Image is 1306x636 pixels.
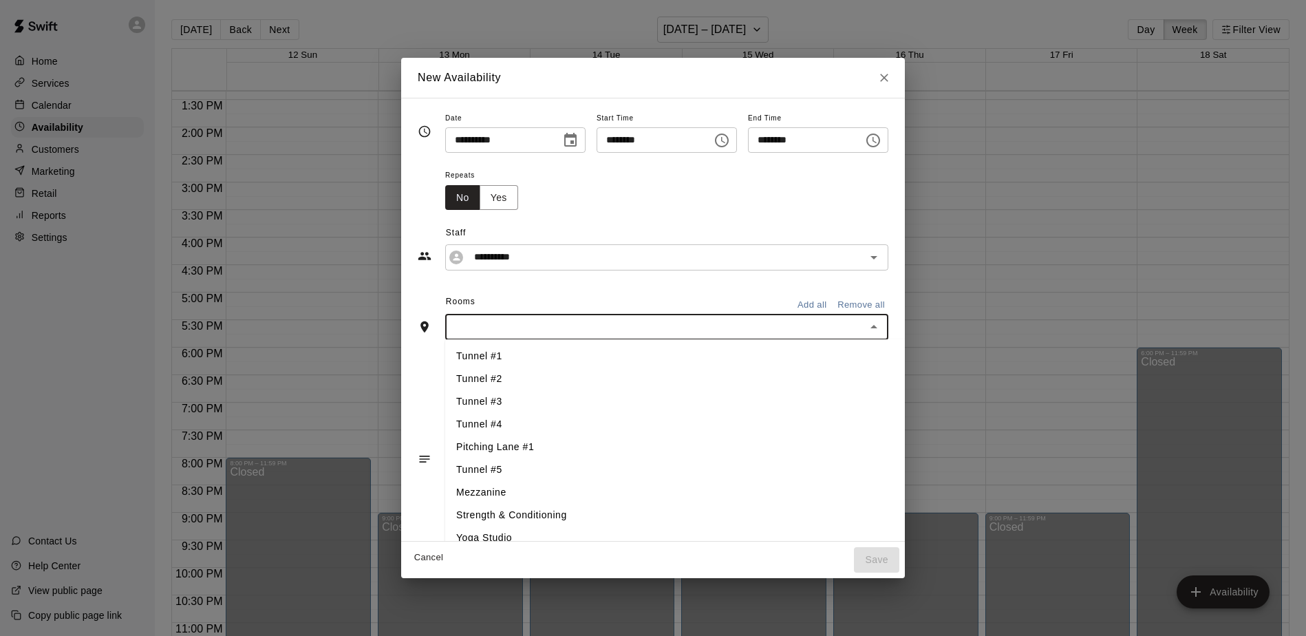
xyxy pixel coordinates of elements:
[790,295,834,316] button: Add all
[407,547,451,569] button: Cancel
[445,527,909,549] li: Yoga Studio
[708,127,736,154] button: Choose time, selected time is 4:00 PM
[864,248,884,267] button: Open
[445,390,909,413] li: Tunnel #3
[418,125,431,138] svg: Timing
[480,185,518,211] button: Yes
[445,458,909,481] li: Tunnel #5
[445,109,586,128] span: Date
[864,317,884,337] button: Close
[445,481,909,504] li: Mezzanine
[418,452,431,466] svg: Notes
[748,109,888,128] span: End Time
[446,222,888,244] span: Staff
[418,69,501,87] h6: New Availability
[445,345,909,368] li: Tunnel #1
[445,413,909,436] li: Tunnel #4
[445,185,480,211] button: No
[872,65,897,90] button: Close
[418,249,431,263] svg: Staff
[597,109,737,128] span: Start Time
[446,297,475,306] span: Rooms
[418,320,431,334] svg: Rooms
[834,295,888,316] button: Remove all
[445,504,909,527] li: Strength & Conditioning
[445,436,909,458] li: Pitching Lane #1
[445,368,909,390] li: Tunnel #2
[445,185,518,211] div: outlined button group
[445,167,529,185] span: Repeats
[859,127,887,154] button: Choose time, selected time is 4:30 PM
[557,127,584,154] button: Choose date, selected date is Oct 13, 2025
